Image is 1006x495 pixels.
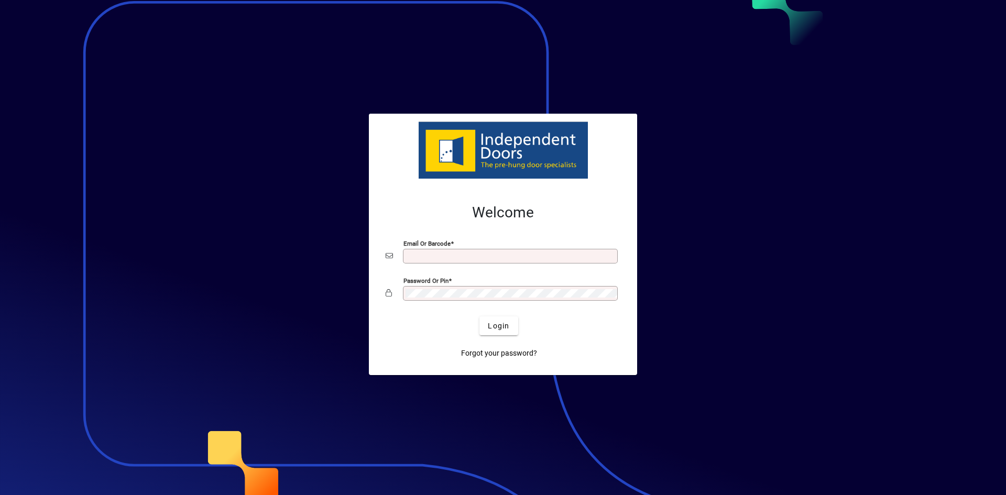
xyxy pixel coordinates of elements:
button: Login [479,316,518,335]
span: Login [488,321,509,332]
span: Forgot your password? [461,348,537,359]
h2: Welcome [386,204,620,222]
mat-label: Email or Barcode [403,240,451,247]
mat-label: Password or Pin [403,277,449,284]
a: Forgot your password? [457,344,541,362]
